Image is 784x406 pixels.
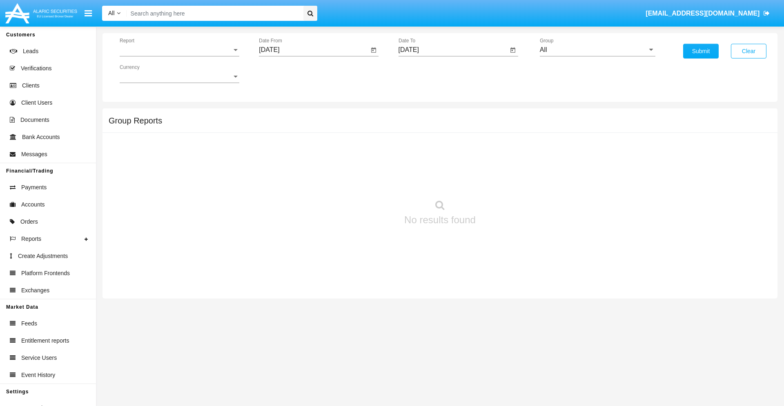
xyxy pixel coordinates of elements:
p: No results found [404,213,476,227]
button: Open calendar [369,45,379,55]
span: [EMAIL_ADDRESS][DOMAIN_NAME] [646,10,759,17]
span: Exchanges [21,286,49,295]
span: Reports [21,235,41,243]
span: Documents [20,116,49,124]
span: Platform Frontends [21,269,70,278]
span: Accounts [21,200,45,209]
span: Clients [22,81,40,90]
span: Entitlement reports [21,336,69,345]
a: All [102,9,127,18]
span: Event History [21,371,55,379]
h5: Group Reports [109,117,162,124]
img: Logo image [4,1,78,25]
span: Client Users [21,99,52,107]
span: Orders [20,218,38,226]
span: Service Users [21,354,57,362]
span: Report [120,46,232,54]
span: Create Adjustments [18,252,68,260]
span: Payments [21,183,47,192]
a: [EMAIL_ADDRESS][DOMAIN_NAME] [642,2,774,25]
span: Messages [21,150,47,159]
button: Submit [683,44,719,58]
button: Clear [731,44,766,58]
span: All [108,10,115,16]
input: Search [127,6,301,21]
span: Bank Accounts [22,133,60,141]
span: Leads [23,47,38,56]
button: Open calendar [508,45,518,55]
span: Currency [120,73,232,80]
span: Feeds [21,319,37,328]
span: Verifications [21,64,51,73]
